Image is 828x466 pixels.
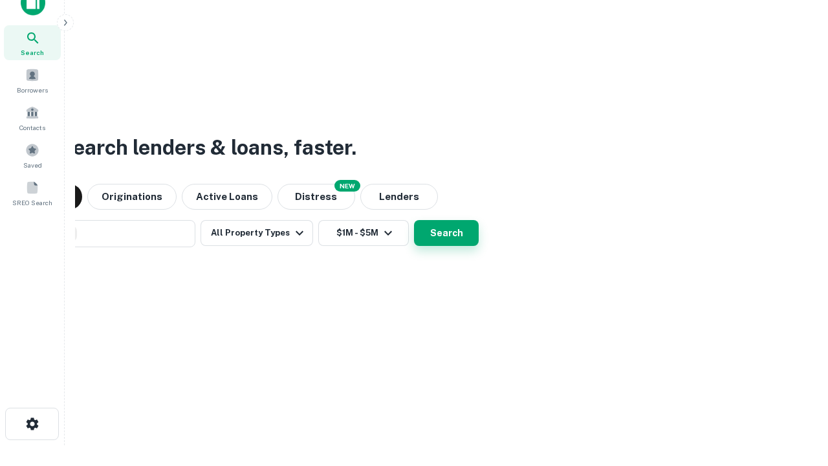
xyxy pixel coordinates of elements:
span: Saved [23,160,42,170]
div: NEW [334,180,360,192]
span: Borrowers [17,85,48,95]
button: Search [414,220,479,246]
button: Lenders [360,184,438,210]
a: Contacts [4,100,61,135]
a: Borrowers [4,63,61,98]
h3: Search lenders & loans, faster. [59,132,356,163]
button: Active Loans [182,184,272,210]
span: Contacts [19,122,45,133]
button: All Property Types [201,220,313,246]
a: Search [4,25,61,60]
a: SREO Search [4,175,61,210]
button: Originations [87,184,177,210]
button: $1M - $5M [318,220,409,246]
span: Search [21,47,44,58]
iframe: Chat Widget [763,362,828,425]
a: Saved [4,138,61,173]
button: Search distressed loans with lien and other non-mortgage details. [278,184,355,210]
span: SREO Search [12,197,52,208]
